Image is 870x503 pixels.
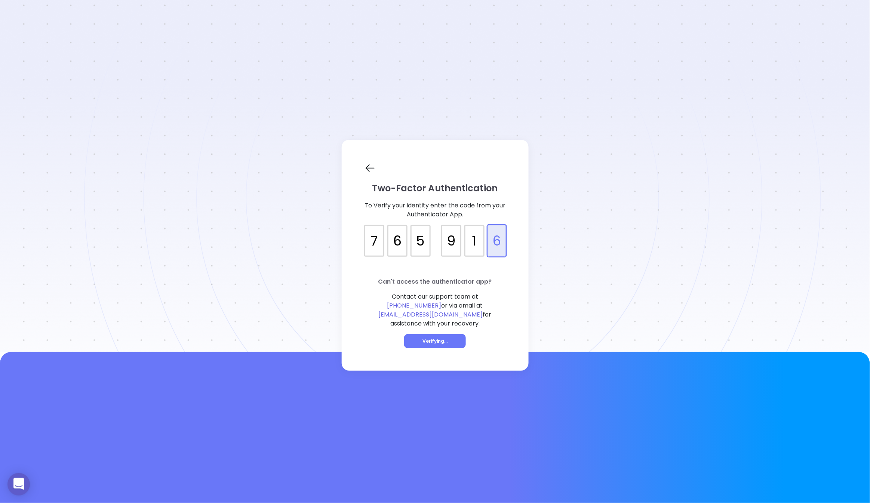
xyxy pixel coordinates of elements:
[387,301,442,310] span: [PHONE_NUMBER]
[379,310,483,319] span: [EMAIL_ADDRESS][DOMAIN_NAME]
[422,338,448,344] span: Verifying...
[488,225,506,257] div: 6
[404,334,466,348] button: Verifying...
[364,292,506,328] p: Contact our support team at or via email at for assistance with your recovery.
[364,277,506,286] p: Can't access the authenticator app?
[364,201,506,219] p: To Verify your identity enter the code from your Authenticator App.
[364,225,506,244] input: verification input
[364,182,506,195] p: Two-Factor Authentication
